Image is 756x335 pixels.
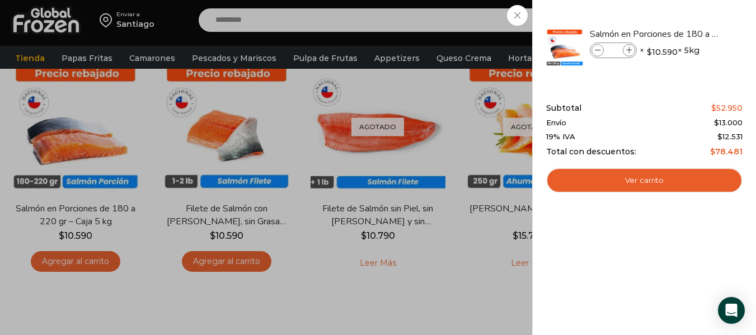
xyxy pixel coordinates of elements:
[546,147,636,157] span: Total con descuentos:
[711,103,716,113] span: $
[647,46,652,58] span: $
[590,28,723,40] a: Salmón en Porciones de 180 a 220 gr - Caja 5 kg
[546,133,575,141] span: 19% IVA
[647,46,678,58] bdi: 10.590
[714,118,719,127] span: $
[546,119,566,128] span: Envío
[546,103,581,113] span: Subtotal
[717,132,743,141] span: 12.531
[546,168,743,194] a: Ver carrito
[710,147,743,157] bdi: 78.481
[640,43,699,58] span: × × 5kg
[718,297,745,324] div: Open Intercom Messenger
[605,44,622,56] input: Product quantity
[710,147,715,157] span: $
[717,132,722,141] span: $
[711,103,743,113] bdi: 52.950
[714,118,743,127] bdi: 13.000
